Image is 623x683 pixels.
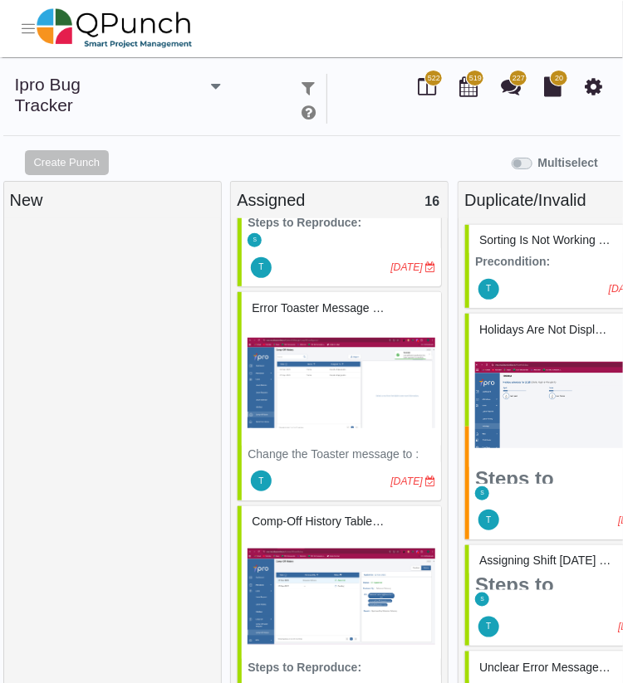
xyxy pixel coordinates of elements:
[425,262,435,272] i: Due Date
[486,285,491,293] span: T
[478,510,499,530] span: Thalha
[251,471,272,491] span: Thalha
[237,188,442,212] div: Assigned
[248,216,361,229] strong: Steps to Reproduce:
[555,73,563,85] span: 20
[478,617,499,637] span: Thalha
[253,237,258,243] span: S
[15,75,81,115] a: ipro Bug Tracker
[475,486,489,500] span: Selvarani
[258,477,263,485] span: T
[481,597,485,603] span: S
[252,301,487,315] span: #83302
[258,263,263,271] span: T
[501,76,521,96] i: Punch Discussion
[486,516,491,524] span: T
[475,467,579,514] strong: Steps to Reproduce
[20,21,37,37] button: Toggle navigation
[418,76,436,96] i: Board
[481,490,485,496] span: S
[248,661,361,674] strong: Steps to Reproduce:
[513,73,525,85] span: 227
[248,534,435,659] img: 480a10dc-648a-4dd2-b659-51f07d0a6552.png
[428,73,440,85] span: 522
[475,593,489,607] span: Selvarani
[248,233,262,247] span: Selvarani
[475,255,550,268] strong: Precondition:
[425,476,435,486] i: Due Date
[37,3,194,53] img: qpunch-sp.fa6292f.png
[390,261,423,273] i: [DATE]
[248,446,435,463] p: Change the Toaster message to :
[469,73,482,85] span: 519
[478,279,499,300] span: Thalha
[425,194,440,208] span: 16
[538,156,598,169] b: Multiselect
[302,105,316,121] i: e.g: punch or !ticket or &Type or #Status or @username or $priority or *iteration or ^additionalf...
[390,476,423,487] i: [DATE]
[475,573,586,620] strong: Steps to Reproduce:
[459,76,478,96] i: Calendar
[544,76,562,96] i: Document Library
[486,622,491,631] span: T
[251,257,272,278] span: Thalha
[10,188,215,212] div: New
[25,150,109,175] button: Create Punch
[248,321,435,446] img: e38b29a9-df3e-4466-97ac-b791befb62ed.png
